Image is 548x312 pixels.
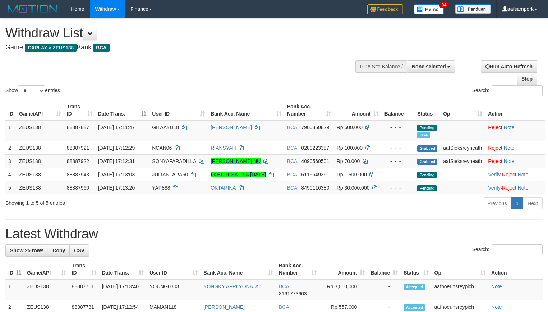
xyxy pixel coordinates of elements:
a: Stop [517,73,537,85]
select: Showentries [18,85,45,96]
label: Show entries [5,85,60,96]
div: - - - [384,171,411,178]
td: ZEUS138 [24,280,69,300]
td: · [485,141,545,154]
td: 88887761 [69,280,99,300]
img: Button%20Memo.svg [414,4,444,14]
a: Run Auto-Refresh [481,60,537,73]
th: User ID: activate to sort column ascending [147,259,201,280]
img: panduan.png [455,4,491,14]
span: [DATE] 17:13:03 [98,172,135,177]
span: BCA [287,145,297,151]
th: User ID: activate to sort column ascending [149,100,208,121]
td: 1 [5,121,16,141]
td: · · [485,168,545,181]
td: ZEUS138 [16,181,64,194]
span: None selected [412,64,446,69]
td: 1 [5,280,24,300]
a: Show 25 rows [5,244,48,257]
a: Verify [488,172,501,177]
a: Reject [488,125,502,130]
span: BCA [279,304,289,310]
th: ID [5,100,16,121]
span: SONYAFARADILLA [152,158,196,164]
a: Previous [483,197,511,209]
a: Note [491,284,502,289]
span: Rp 1.500.000 [337,172,367,177]
th: Action [485,100,545,121]
span: Copy 8490116380 to clipboard [301,185,329,191]
th: Status [414,100,440,121]
h1: Withdraw List [5,26,358,40]
span: Copy 6115549361 to clipboard [301,172,329,177]
span: 34 [439,2,449,8]
a: Note [491,304,502,310]
a: Note [504,158,515,164]
label: Search: [472,244,543,255]
span: Grabbed [417,159,437,165]
span: BCA [93,44,109,52]
button: None selected [407,60,455,73]
span: 88887921 [67,145,89,151]
th: Game/API: activate to sort column ascending [16,100,64,121]
th: Date Trans.: activate to sort column ascending [99,259,147,280]
span: 88887887 [67,125,89,130]
a: [PERSON_NAME] [203,304,245,310]
img: Feedback.jpg [367,4,403,14]
a: Reject [502,172,516,177]
div: - - - [384,124,411,131]
td: aafSieksreyneath [440,154,485,168]
td: · [485,154,545,168]
span: OXPLAY > ZEUS138 [25,44,77,52]
a: CSV [69,244,89,257]
span: Grabbed [417,145,437,152]
span: 88887922 [67,158,89,164]
a: RIANSYAH [211,145,236,151]
td: 2 [5,141,16,154]
td: · · [485,181,545,194]
a: Verify [488,185,501,191]
span: Copy 7900850829 to clipboard [301,125,329,130]
th: Status: activate to sort column ascending [401,259,431,280]
div: Showing 1 to 5 of 5 entries [5,196,223,207]
span: Marked by aafnoeunsreypich [417,132,430,138]
th: Bank Acc. Name: activate to sort column ascending [208,100,284,121]
a: Reject [502,185,516,191]
span: 88887960 [67,185,89,191]
th: ID: activate to sort column descending [5,259,24,280]
th: Amount: activate to sort column ascending [319,259,368,280]
th: Trans ID: activate to sort column ascending [69,259,99,280]
span: [DATE] 17:12:29 [98,145,135,151]
th: Bank Acc. Name: activate to sort column ascending [201,259,276,280]
div: - - - [384,184,411,191]
span: BCA [287,172,297,177]
div: PGA Site Balance / [355,60,407,73]
label: Search: [472,85,543,96]
img: MOTION_logo.png [5,4,60,14]
th: Bank Acc. Number: activate to sort column ascending [284,100,334,121]
a: Reject [488,158,502,164]
th: Action [488,259,543,280]
span: Rp 30.000.000 [337,185,370,191]
th: Bank Acc. Number: activate to sort column ascending [276,259,319,280]
th: Balance: activate to sort column ascending [368,259,401,280]
div: - - - [384,144,411,152]
a: Reject [488,145,502,151]
span: NCAN06 [152,145,172,151]
span: Copy 8161773603 to clipboard [279,291,307,297]
input: Search: [492,85,543,96]
span: Pending [417,172,437,178]
span: 88887943 [67,172,89,177]
h4: Game: Bank: [5,44,358,51]
td: YOUNG0303 [147,280,201,300]
td: - [368,280,401,300]
a: Next [523,197,543,209]
th: Game/API: activate to sort column ascending [24,259,69,280]
td: [DATE] 17:13:40 [99,280,147,300]
span: Pending [417,185,437,191]
td: aafSieksreyneath [440,141,485,154]
span: [DATE] 17:11:47 [98,125,135,130]
span: Rp 70.000 [337,158,360,164]
span: JULIANTARA50 [152,172,188,177]
span: Accepted [404,284,425,290]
